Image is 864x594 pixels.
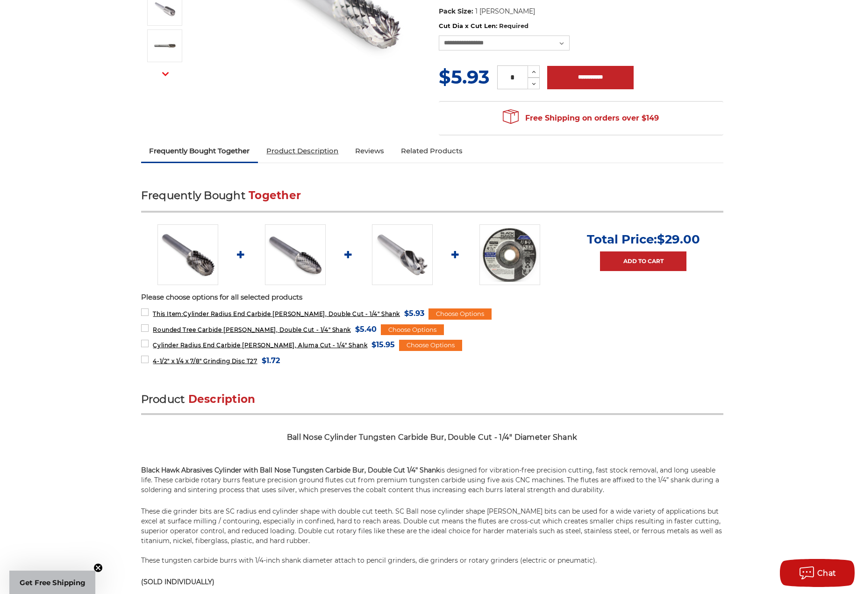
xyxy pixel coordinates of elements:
span: $5.93 [404,307,424,320]
span: $1.72 [262,354,280,367]
p: Total Price: [587,232,700,247]
span: $15.95 [371,338,395,351]
span: $5.93 [439,65,490,88]
div: Choose Options [428,308,492,320]
span: Description [188,393,256,406]
strong: This Item: [153,310,183,317]
span: 4-1/2" x 1/4 x 7/8" Grinding Disc T27 [153,358,257,365]
button: Next [154,64,177,84]
img: Round End Cylinder shape carbide bur 1/4" shank [157,224,218,285]
small: Required [499,22,528,29]
span: Ball Nose Cylinder Tungsten Carbide Bur, Double Cut - 1/4" Diameter Shank [287,433,577,442]
div: Choose Options [399,340,462,351]
div: Get Free ShippingClose teaser [9,571,95,594]
span: Cylinder Radius End Carbide [PERSON_NAME], Double Cut - 1/4" Shank [153,310,400,317]
span: Get Free Shipping [20,578,86,587]
span: Together [249,189,301,202]
img: SC-3 cylinder radius shape carbide burr 1/4" shank [153,34,177,57]
span: Frequently Bought [141,189,245,202]
a: Product Description [258,141,347,161]
span: Free Shipping on orders over $149 [503,109,659,128]
span: Product [141,393,185,406]
p: Please choose options for all selected products [141,292,723,303]
label: Cut Dia x Cut Len: [439,21,723,31]
strong: (SOLD INDIVIDUALLY) [141,578,214,586]
span: $29.00 [657,232,700,247]
span: Chat [817,569,836,578]
strong: Black Hawk Abrasives Cylinder with Ball Nose Tungsten Carbide Bur, Double Cut 1/4" Shank [141,466,440,474]
p: is designed for vibration-free precision cutting, fast stock removal, and long useable life. Thes... [141,465,723,495]
p: These die grinder bits are SC radius end cylinder shape with double cut teeth. SC Ball nose cylin... [141,507,723,565]
div: Choose Options [381,324,444,336]
dd: 1 [PERSON_NAME] [475,7,535,16]
button: Close teaser [93,563,103,573]
span: Cylinder Radius End Carbide [PERSON_NAME], Aluma Cut - 1/4" Shank [153,342,367,349]
a: Reviews [347,141,393,161]
dt: Pack Size: [439,7,473,16]
span: $5.40 [355,323,377,336]
a: Add to Cart [600,251,686,271]
button: Chat [780,559,855,587]
a: Related Products [393,141,471,161]
span: Rounded Tree Carbide [PERSON_NAME], Double Cut - 1/4" Shank [153,326,350,333]
a: Frequently Bought Together [141,141,258,161]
